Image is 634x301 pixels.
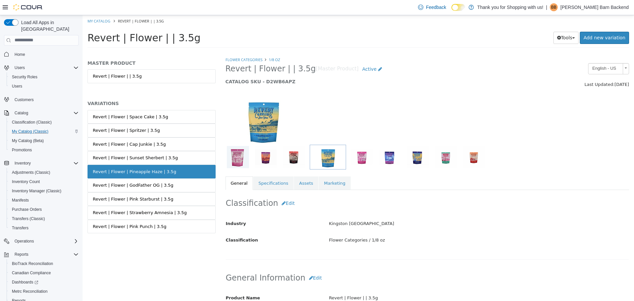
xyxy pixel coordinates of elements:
[12,129,49,134] span: My Catalog (Classic)
[9,196,31,204] a: Manifests
[9,206,79,213] span: Purchase Orders
[280,51,294,56] span: Active
[1,63,81,72] button: Users
[35,3,81,8] span: Revert | Flower | | 3.5g
[10,194,104,201] div: Revert | Flower | Strawberry Amnesia | 3.5g
[9,196,79,204] span: Manifests
[550,3,558,11] div: Budd Barn Backend
[506,48,538,58] span: English - US
[9,128,51,135] a: My Catalog (Classic)
[12,138,44,143] span: My Catalog (Beta)
[9,269,79,277] span: Canadian Compliance
[7,168,81,177] button: Adjustments (Classic)
[12,188,61,194] span: Inventory Manager (Classic)
[9,137,47,145] a: My Catalog (Beta)
[502,67,532,72] span: Last Updated:
[9,146,35,154] a: Promotions
[143,206,164,211] span: Industry
[195,182,216,194] button: Edit
[5,45,133,51] h5: MASTER PRODUCT
[10,181,91,187] div: Revert | Flower | Pink Starburst | 3.5g
[171,161,211,175] a: Specifications
[9,82,79,90] span: Users
[236,161,268,175] a: Marketing
[7,287,81,296] button: Metrc Reconciliation
[9,128,79,135] span: My Catalog (Classic)
[9,278,79,286] span: Dashboards
[9,169,53,176] a: Adjustments (Classic)
[15,65,25,70] span: Users
[7,196,81,205] button: Manifests
[143,222,176,227] span: Classification
[5,85,133,91] h5: VARIATIONS
[143,63,443,69] h5: CATALOG SKU - D2WB6APZ
[9,224,79,232] span: Transfers
[1,250,81,259] button: Reports
[477,3,543,11] p: Thank you for Shopping with us!
[9,118,54,126] a: Classification (Classic)
[9,169,79,176] span: Adjustments (Classic)
[223,257,243,269] button: Edit
[12,109,79,117] span: Catalog
[12,170,50,175] span: Adjustments (Classic)
[9,137,79,145] span: My Catalog (Beta)
[9,146,79,154] span: Promotions
[143,80,218,130] img: 150
[12,198,29,203] span: Manifests
[12,74,37,80] span: Security Roles
[12,109,31,117] button: Catalog
[471,17,496,29] button: Tools
[1,50,81,59] button: Home
[9,178,43,186] a: Inventory Count
[12,179,40,184] span: Inventory Count
[506,48,546,59] a: English - US
[7,82,81,91] button: Users
[12,147,32,153] span: Promotions
[10,153,94,160] div: Revert | Flower | Pineapple Haze | 3.5g
[12,50,79,58] span: Home
[12,95,79,104] span: Customers
[10,126,83,132] div: Revert | Flower | Cap Junkie | 3.5g
[9,260,56,268] a: BioTrack Reconciliation
[13,4,43,11] img: Cova
[12,280,38,285] span: Dashboards
[12,84,22,89] span: Users
[12,120,52,125] span: Classification (Classic)
[9,287,50,295] a: Metrc Reconciliation
[9,287,79,295] span: Metrc Reconciliation
[5,17,118,28] span: Revert | Flower | | 3.5g
[5,54,133,68] a: Revert | Flower | | 3.5g
[1,237,81,246] button: Operations
[451,4,465,11] input: Dark Mode
[15,161,31,166] span: Inventory
[143,280,178,285] span: Product Name
[7,268,81,278] button: Canadian Compliance
[7,259,81,268] button: BioTrack Reconciliation
[10,98,86,105] div: Revert | Flower | Space Cake | 3.5g
[12,51,28,58] a: Home
[12,237,79,245] span: Operations
[15,97,34,102] span: Customers
[12,261,53,266] span: BioTrack Reconciliation
[143,161,170,175] a: General
[7,145,81,155] button: Promotions
[9,178,79,186] span: Inventory Count
[10,208,84,215] div: Revert | Flower | Pink Punch | 3.5g
[12,225,28,231] span: Transfers
[15,110,28,116] span: Catalog
[560,3,629,11] p: [PERSON_NAME] Barn Backend
[186,42,197,47] a: 1/8 oz
[12,237,37,245] button: Operations
[426,4,446,11] span: Feedback
[10,112,77,119] div: Revert | Flower | Spritzer | 3.5g
[15,252,28,257] span: Reports
[12,289,48,294] span: Metrc Reconciliation
[12,96,36,104] a: Customers
[12,207,42,212] span: Purchase Orders
[233,51,276,56] small: [Master Product]
[12,270,51,276] span: Canadian Compliance
[9,82,25,90] a: Users
[143,257,546,269] h2: General Information
[9,215,79,223] span: Transfers (Classic)
[143,182,546,194] h2: Classification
